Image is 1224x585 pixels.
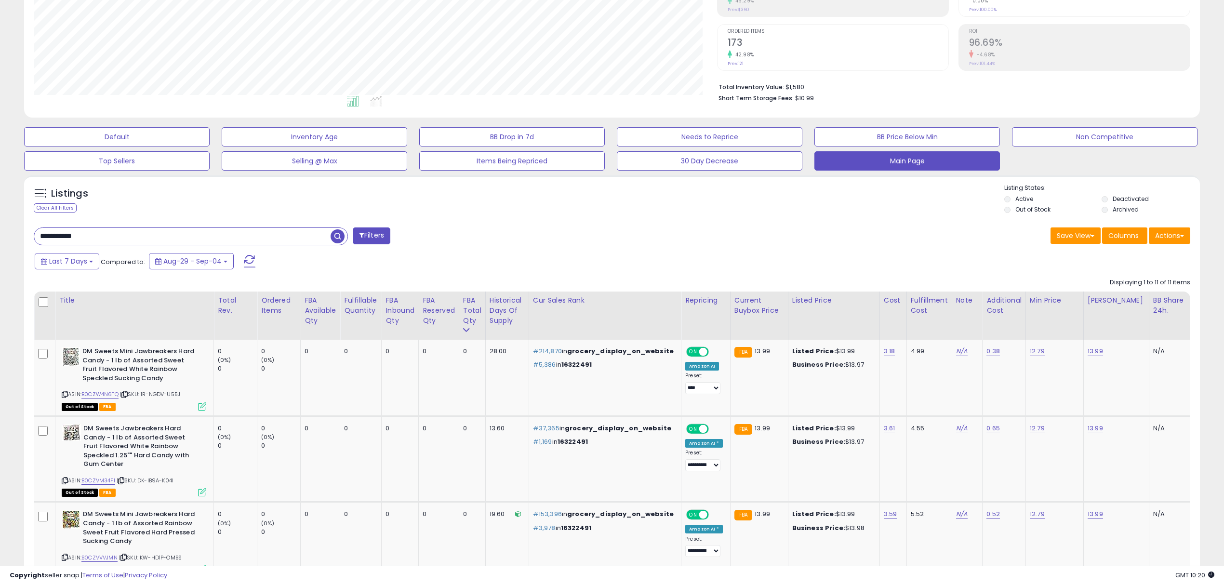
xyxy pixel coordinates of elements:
[386,510,411,519] div: 0
[755,346,770,356] span: 13.99
[734,295,784,316] div: Current Buybox Price
[685,450,723,471] div: Preset:
[35,253,99,269] button: Last 7 Days
[261,441,300,450] div: 0
[687,511,699,519] span: ON
[101,257,145,266] span: Compared to:
[117,477,173,484] span: | SKU: DK-IB9A-K04I
[687,348,699,356] span: ON
[884,295,903,306] div: Cost
[969,29,1190,34] span: ROI
[51,187,88,200] h5: Listings
[1088,424,1103,433] a: 13.99
[82,347,200,385] b: DM Sweets Mini Jawbreakers Hard Candy - 1 lb of Assorted Sweet Fruit Flavored White Rainbow Speck...
[792,437,845,446] b: Business Price:
[718,83,784,91] b: Total Inventory Value:
[533,510,674,519] p: in
[567,346,674,356] span: grocery_display_on_website
[261,519,275,527] small: (0%)
[533,437,552,446] span: #1,169
[222,151,407,171] button: Selling @ Max
[1153,510,1185,519] div: N/A
[792,424,836,433] b: Listed Price:
[1030,346,1045,356] a: 12.79
[533,424,559,433] span: #37,365
[567,509,674,519] span: grocery_display_on_website
[1004,184,1200,193] p: Listing States:
[561,360,592,369] span: 16322491
[1110,278,1190,287] div: Displaying 1 to 11 of 11 items
[973,51,995,58] small: -4.68%
[533,509,562,519] span: #153,396
[1175,571,1214,580] span: 2025-09-12 10:20 GMT
[99,489,116,497] span: FBA
[10,571,45,580] strong: Copyright
[81,477,115,485] a: B0CZVM34F1
[62,403,98,411] span: All listings that are currently out of stock and unavailable for purchase on Amazon
[956,509,968,519] a: N/A
[734,424,752,435] small: FBA
[261,510,300,519] div: 0
[956,424,968,433] a: N/A
[533,524,674,532] p: in
[62,424,81,441] img: 51bIYVVLFPL._SL40_.jpg
[986,295,1022,316] div: Additional Cost
[1108,231,1139,240] span: Columns
[707,511,723,519] span: OFF
[685,372,723,394] div: Preset:
[490,510,521,519] div: 19.60
[62,510,80,529] img: 51vDMdeTXYL._SL40_.jpg
[718,80,1184,92] li: $1,580
[685,536,723,558] div: Preset:
[533,295,677,306] div: Cur Sales Rank
[82,571,123,580] a: Terms of Use
[792,347,872,356] div: $13.99
[305,424,333,433] div: 0
[344,424,374,433] div: 0
[24,127,210,146] button: Default
[1015,205,1051,213] label: Out of Stock
[911,295,948,316] div: Fulfillment Cost
[792,509,836,519] b: Listed Price:
[956,346,968,356] a: N/A
[305,295,336,326] div: FBA Available Qty
[261,433,275,441] small: (0%)
[1113,195,1149,203] label: Deactivated
[119,554,182,561] span: | SKU: KW-HD1P-OMBS
[463,510,478,519] div: 0
[120,390,180,398] span: | SKU: 1R-NGDV-U55J
[969,7,997,13] small: Prev: 100.00%
[1113,205,1139,213] label: Archived
[728,61,744,66] small: Prev: 121
[344,347,374,356] div: 0
[463,424,478,433] div: 0
[218,510,257,519] div: 0
[1149,227,1190,244] button: Actions
[423,510,452,519] div: 0
[1088,509,1103,519] a: 13.99
[218,441,257,450] div: 0
[353,227,390,244] button: Filters
[1012,127,1197,146] button: Non Competitive
[305,510,333,519] div: 0
[10,571,167,580] div: seller snap | |
[911,347,945,356] div: 4.99
[911,510,945,519] div: 5.52
[81,390,119,399] a: B0CZW4N6TQ
[59,295,210,306] div: Title
[1030,424,1045,433] a: 12.79
[558,437,588,446] span: 16322491
[986,346,1000,356] a: 0.38
[83,424,200,471] b: DM Sweets Jawbreakers Hard Candy - 1 lb of Assorted Sweet Fruit Flavored White Rainbow Speckled 1...
[261,364,300,373] div: 0
[792,438,872,446] div: $13.97
[969,61,995,66] small: Prev: 101.44%
[218,295,253,316] div: Total Rev.
[463,347,478,356] div: 0
[1088,295,1145,306] div: [PERSON_NAME]
[728,29,948,34] span: Ordered Items
[34,203,77,213] div: Clear All Filters
[62,424,206,495] div: ASIN:
[386,347,411,356] div: 0
[62,347,206,410] div: ASIN:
